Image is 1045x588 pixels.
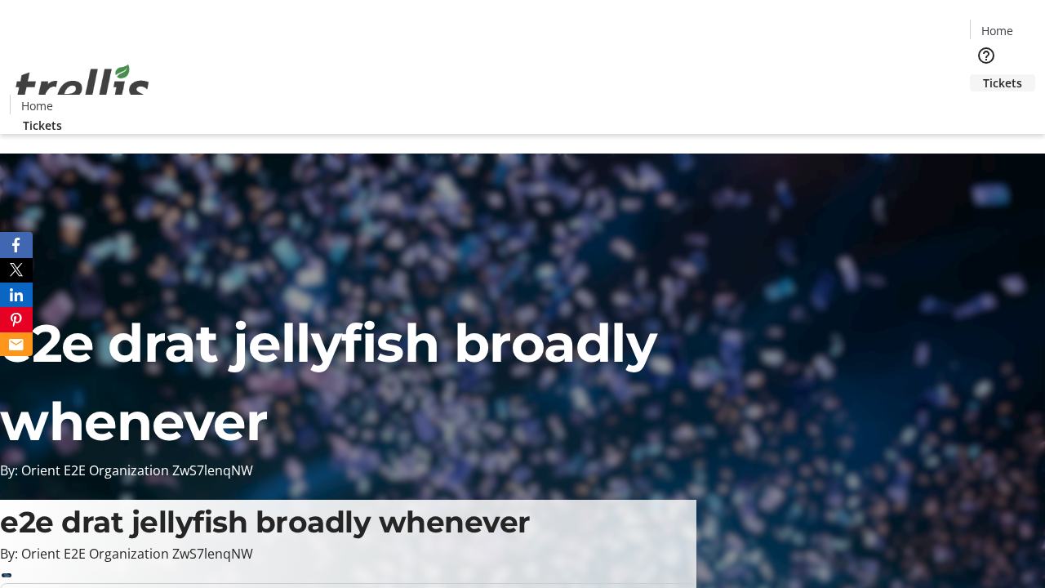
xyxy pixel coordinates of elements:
[983,74,1022,91] span: Tickets
[11,97,63,114] a: Home
[970,74,1035,91] a: Tickets
[10,47,155,128] img: Orient E2E Organization ZwS7lenqNW's Logo
[970,39,1003,72] button: Help
[971,22,1023,39] a: Home
[10,117,75,134] a: Tickets
[970,91,1003,124] button: Cart
[23,117,62,134] span: Tickets
[21,97,53,114] span: Home
[981,22,1013,39] span: Home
